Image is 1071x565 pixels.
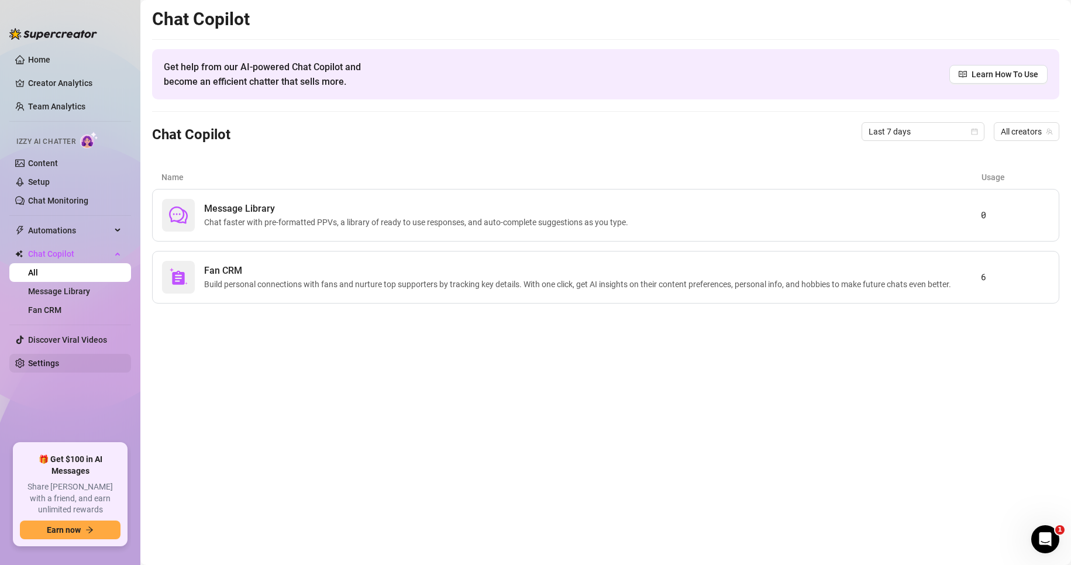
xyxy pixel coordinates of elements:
[982,171,1050,184] article: Usage
[1001,123,1052,140] span: All creators
[28,221,111,240] span: Automations
[161,171,982,184] article: Name
[869,123,977,140] span: Last 7 days
[28,335,107,344] a: Discover Viral Videos
[204,202,633,216] span: Message Library
[1055,525,1065,535] span: 1
[152,8,1059,30] h2: Chat Copilot
[20,521,120,539] button: Earn nowarrow-right
[85,526,94,534] span: arrow-right
[959,70,967,78] span: read
[204,216,633,229] span: Chat faster with pre-formatted PPVs, a library of ready to use responses, and auto-complete sugge...
[1046,128,1053,135] span: team
[28,177,50,187] a: Setup
[169,268,188,287] img: svg%3e
[164,60,389,89] span: Get help from our AI-powered Chat Copilot and become an efficient chatter that sells more.
[15,226,25,235] span: thunderbolt
[204,264,956,278] span: Fan CRM
[20,454,120,477] span: 🎁 Get $100 in AI Messages
[204,278,956,291] span: Build personal connections with fans and nurture top supporters by tracking key details. With one...
[28,305,61,315] a: Fan CRM
[80,132,98,149] img: AI Chatter
[28,359,59,368] a: Settings
[28,74,122,92] a: Creator Analytics
[16,136,75,147] span: Izzy AI Chatter
[28,55,50,64] a: Home
[971,128,978,135] span: calendar
[981,208,1049,222] article: 0
[152,126,230,144] h3: Chat Copilot
[28,287,90,296] a: Message Library
[972,68,1038,81] span: Learn How To Use
[169,206,188,225] span: comment
[47,525,81,535] span: Earn now
[15,250,23,258] img: Chat Copilot
[981,270,1049,284] article: 6
[9,28,97,40] img: logo-BBDzfeDw.svg
[949,65,1048,84] a: Learn How To Use
[28,196,88,205] a: Chat Monitoring
[28,244,111,263] span: Chat Copilot
[20,481,120,516] span: Share [PERSON_NAME] with a friend, and earn unlimited rewards
[28,159,58,168] a: Content
[28,268,38,277] a: All
[1031,525,1059,553] iframe: Intercom live chat
[28,102,85,111] a: Team Analytics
